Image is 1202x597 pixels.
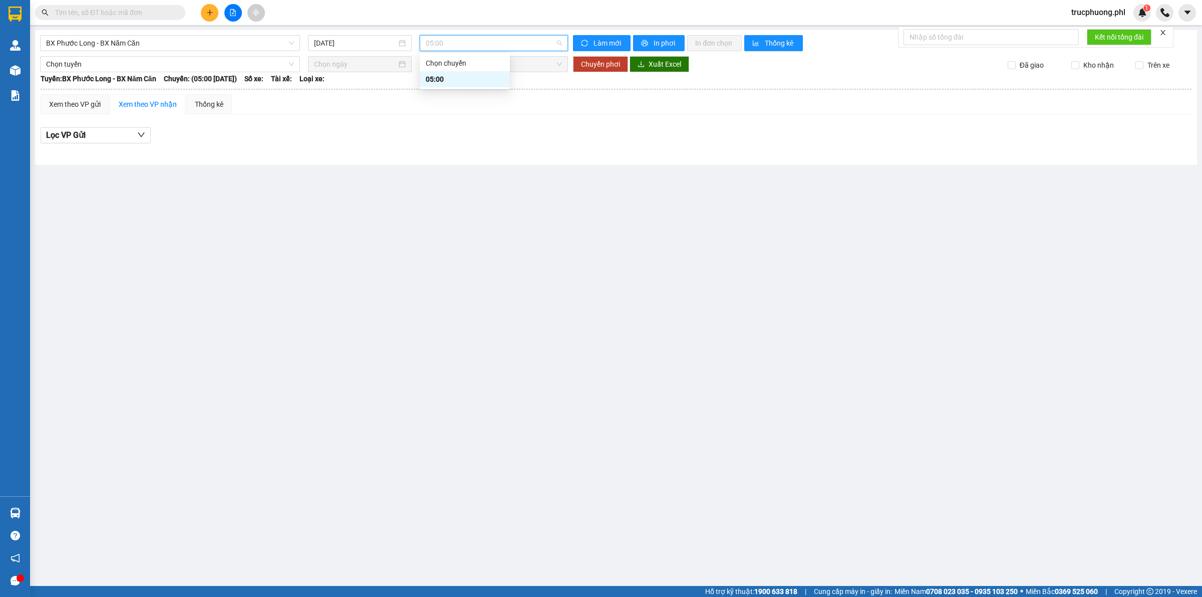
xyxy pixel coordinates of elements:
[1026,586,1098,597] span: Miền Bắc
[581,40,589,48] span: sync
[426,36,562,51] span: 05:00
[633,35,685,51] button: printerIn phơi
[119,99,177,110] div: Xem theo VP nhận
[1160,8,1169,17] img: phone-icon
[1145,5,1148,12] span: 1
[201,4,218,22] button: plus
[1105,586,1107,597] span: |
[1016,60,1048,71] span: Đã giao
[630,56,689,72] button: downloadXuất Excel
[1055,587,1098,595] strong: 0369 525 060
[426,58,504,69] div: Chọn chuyến
[42,9,49,16] span: search
[573,56,628,72] button: Chuyển phơi
[1079,60,1118,71] span: Kho nhận
[137,131,145,139] span: down
[641,40,650,48] span: printer
[195,99,223,110] div: Thống kê
[814,586,892,597] span: Cung cấp máy in - giấy in:
[229,9,236,16] span: file-add
[244,73,263,84] span: Số xe:
[252,9,259,16] span: aim
[1138,8,1147,17] img: icon-new-feature
[10,65,21,76] img: warehouse-icon
[10,90,21,101] img: solution-icon
[1020,589,1023,593] span: ⚪️
[10,508,21,518] img: warehouse-icon
[1087,29,1151,45] button: Kết nối tổng đài
[593,38,623,49] span: Làm mới
[1143,60,1173,71] span: Trên xe
[1143,5,1150,12] sup: 1
[11,576,20,585] span: message
[224,4,242,22] button: file-add
[765,38,795,49] span: Thống kê
[206,9,213,16] span: plus
[1183,8,1192,17] span: caret-down
[49,99,101,110] div: Xem theo VP gửi
[1146,588,1153,595] span: copyright
[573,35,631,51] button: syncLàm mới
[9,7,22,22] img: logo-vxr
[1178,4,1196,22] button: caret-down
[41,75,156,83] b: Tuyến: BX Phước Long - BX Năm Căn
[314,38,397,49] input: 15/09/2025
[1095,32,1143,43] span: Kết nối tổng đài
[41,127,151,143] button: Lọc VP Gửi
[55,7,173,18] input: Tìm tên, số ĐT hoặc mã đơn
[705,586,797,597] span: Hỗ trợ kỹ thuật:
[46,129,86,141] span: Lọc VP Gửi
[11,553,20,563] span: notification
[11,531,20,540] span: question-circle
[247,4,265,22] button: aim
[10,40,21,51] img: warehouse-icon
[1063,6,1133,19] span: trucphuong.phl
[46,36,294,51] span: BX Phước Long - BX Năm Căn
[314,59,397,70] input: Chọn ngày
[926,587,1018,595] strong: 0708 023 035 - 0935 103 250
[420,55,510,71] div: Chọn chuyến
[894,586,1018,597] span: Miền Nam
[1159,29,1166,36] span: close
[426,74,504,85] div: 05:00
[752,40,761,48] span: bar-chart
[46,57,294,72] span: Chọn tuyến
[744,35,803,51] button: bar-chartThống kê
[754,587,797,595] strong: 1900 633 818
[164,73,237,84] span: Chuyến: (05:00 [DATE])
[805,586,806,597] span: |
[687,35,742,51] button: In đơn chọn
[904,29,1079,45] input: Nhập số tổng đài
[271,73,292,84] span: Tài xế:
[654,38,677,49] span: In phơi
[299,73,325,84] span: Loại xe:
